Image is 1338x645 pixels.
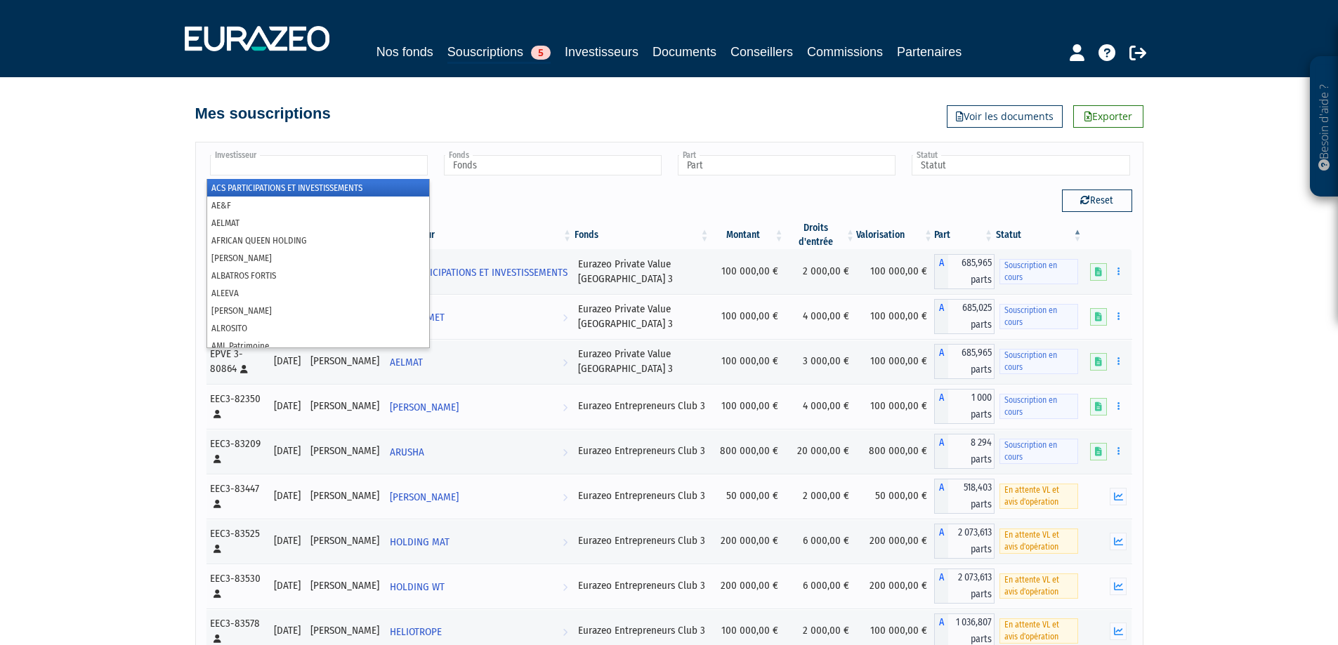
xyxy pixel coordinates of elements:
span: 1 000 parts [948,389,995,424]
div: EEC3-83209 [210,437,265,467]
span: A [934,344,948,379]
td: 100 000,00 € [711,384,785,429]
span: 518,403 parts [948,479,995,514]
td: 50 000,00 € [856,474,934,519]
span: Souscription en cours [999,349,1078,374]
td: 200 000,00 € [711,519,785,564]
span: En attente VL et avis d'opération [999,484,1078,509]
td: 6 000,00 € [785,564,857,609]
span: HELIOTROPE [390,619,442,645]
div: EEC3-82350 [210,392,265,422]
div: Eurazeo Entrepreneurs Club 3 [578,623,706,638]
td: 200 000,00 € [856,564,934,609]
span: A [934,479,948,514]
a: Documents [652,42,716,62]
a: AELMAT [384,347,573,375]
li: AML Patrimoine [207,337,429,354]
span: 685,965 parts [948,344,995,379]
div: Eurazeo Entrepreneurs Club 3 [578,488,706,503]
a: ACS PARTICIPATIONS ET INVESTISSEMENTS [384,258,573,286]
span: 5 [531,46,551,60]
li: ALEEVA [207,284,429,302]
i: Voir l'investisseur [563,286,568,312]
div: A - Eurazeo Entrepreneurs Club 3 [934,568,995,604]
div: EEC3-83525 [210,526,265,557]
th: Fonds: activer pour trier la colonne par ordre croissant [573,221,711,249]
div: A - Eurazeo Entrepreneurs Club 3 [934,389,995,424]
li: AE&F [207,197,429,214]
span: 685,025 parts [948,299,995,334]
span: A [934,254,948,289]
div: [DATE] [274,399,301,413]
a: HOLDING WT [384,572,573,600]
span: HOLDING WT [390,574,445,600]
span: Souscription en cours [999,259,1078,284]
span: 685,965 parts [948,254,995,289]
div: [DATE] [274,533,301,548]
i: Voir l'investisseur [563,350,568,375]
span: AELMAT [390,350,423,375]
td: 100 000,00 € [711,249,785,294]
a: Conseillers [730,42,793,62]
td: 50 000,00 € [711,474,785,519]
td: 100 000,00 € [711,294,785,339]
span: En attente VL et avis d'opération [999,528,1078,554]
td: [PERSON_NAME] [306,339,384,384]
td: 100 000,00 € [856,249,934,294]
a: [PERSON_NAME] [384,392,573,420]
td: 800 000,00 € [711,429,785,474]
span: 8 294 parts [948,434,995,469]
td: [PERSON_NAME] [306,384,384,429]
div: Eurazeo Entrepreneurs Club 3 [578,533,706,548]
span: ARUSHA [390,439,424,465]
li: ALROSITO [207,319,429,337]
li: [PERSON_NAME] [207,302,429,319]
td: 100 000,00 € [711,339,785,384]
th: Investisseur: activer pour trier la colonne par ordre croissant [384,221,573,249]
td: 200 000,00 € [711,564,785,609]
a: Investisseurs [565,42,638,62]
li: ALBATROS FORTIS [207,267,429,284]
td: 6 000,00 € [785,519,857,564]
span: Souscription en cours [999,439,1078,464]
a: Exporter [1073,105,1143,128]
span: HOLDING MAT [390,529,450,555]
span: A [934,299,948,334]
div: [DATE] [274,488,301,503]
td: 2 000,00 € [785,249,857,294]
div: A - Eurazeo Private Value Europe 3 [934,254,995,289]
span: Souscription en cours [999,304,1078,329]
div: Eurazeo Entrepreneurs Club 3 [578,399,706,413]
div: A - Eurazeo Entrepreneurs Club 3 [934,434,995,469]
div: A - Eurazeo Private Value Europe 3 [934,299,995,334]
div: A - Eurazeo Entrepreneurs Club 3 [934,524,995,559]
i: [Français] Personne physique [214,634,221,643]
div: Eurazeo Private Value [GEOGRAPHIC_DATA] 3 [578,347,706,377]
i: Voir l'investisseur [563,574,568,600]
img: 1732889491-logotype_eurazeo_blanc_rvb.png [185,26,329,51]
a: Nos fonds [376,42,433,62]
i: [Français] Personne physique [214,455,221,463]
i: Voir l'investisseur [563,619,568,645]
i: [Français] Personne physique [214,410,221,418]
span: [PERSON_NAME] [390,394,459,420]
td: 100 000,00 € [856,384,934,429]
div: A - Eurazeo Private Value Europe 3 [934,344,995,379]
span: En attente VL et avis d'opération [999,618,1078,644]
i: Voir l'investisseur [563,529,568,555]
td: 4 000,00 € [785,294,857,339]
span: A [934,524,948,559]
i: [Français] Personne physique [214,500,221,508]
th: Part: activer pour trier la colonne par ordre croissant [934,221,995,249]
th: Droits d'entrée: activer pour trier la colonne par ordre croissant [785,221,857,249]
i: Voir l'investisseur [563,484,568,510]
a: Partenaires [897,42,962,62]
div: [DATE] [274,354,301,368]
a: HOLDING MAT [384,527,573,555]
div: Eurazeo Private Value [GEOGRAPHIC_DATA] 3 [578,302,706,332]
div: EPVE 3-80864 [210,347,265,377]
span: A [934,389,948,424]
span: A [934,568,948,604]
td: 100 000,00 € [856,339,934,384]
i: [Français] Personne physique [214,590,221,598]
